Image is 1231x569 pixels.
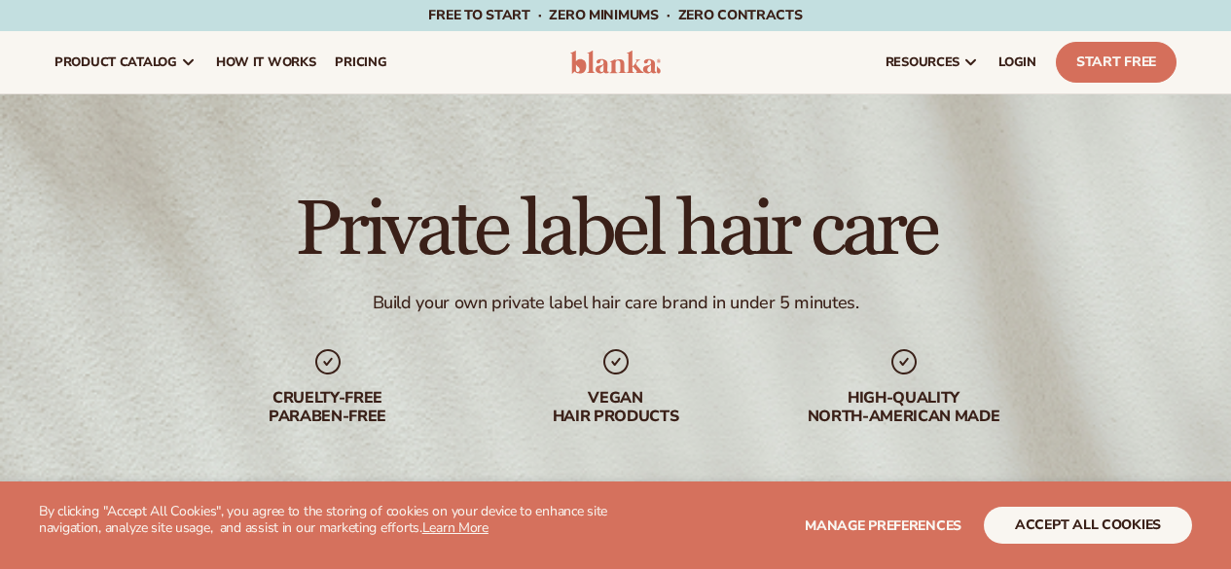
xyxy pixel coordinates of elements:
a: resources [876,31,989,93]
div: High-quality North-american made [779,389,1029,426]
span: How It Works [216,54,316,70]
span: pricing [335,54,386,70]
div: Vegan hair products [491,389,741,426]
div: cruelty-free paraben-free [203,389,453,426]
a: product catalog [45,31,206,93]
a: LOGIN [989,31,1046,93]
h1: Private label hair care [295,191,937,268]
a: How It Works [206,31,326,93]
a: pricing [325,31,396,93]
button: accept all cookies [984,507,1192,544]
span: LOGIN [998,54,1036,70]
span: product catalog [54,54,177,70]
div: Build your own private label hair care brand in under 5 minutes. [373,292,859,314]
a: Start Free [1056,42,1177,83]
img: logo [570,51,662,74]
span: resources [886,54,959,70]
span: Free to start · ZERO minimums · ZERO contracts [428,6,802,24]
